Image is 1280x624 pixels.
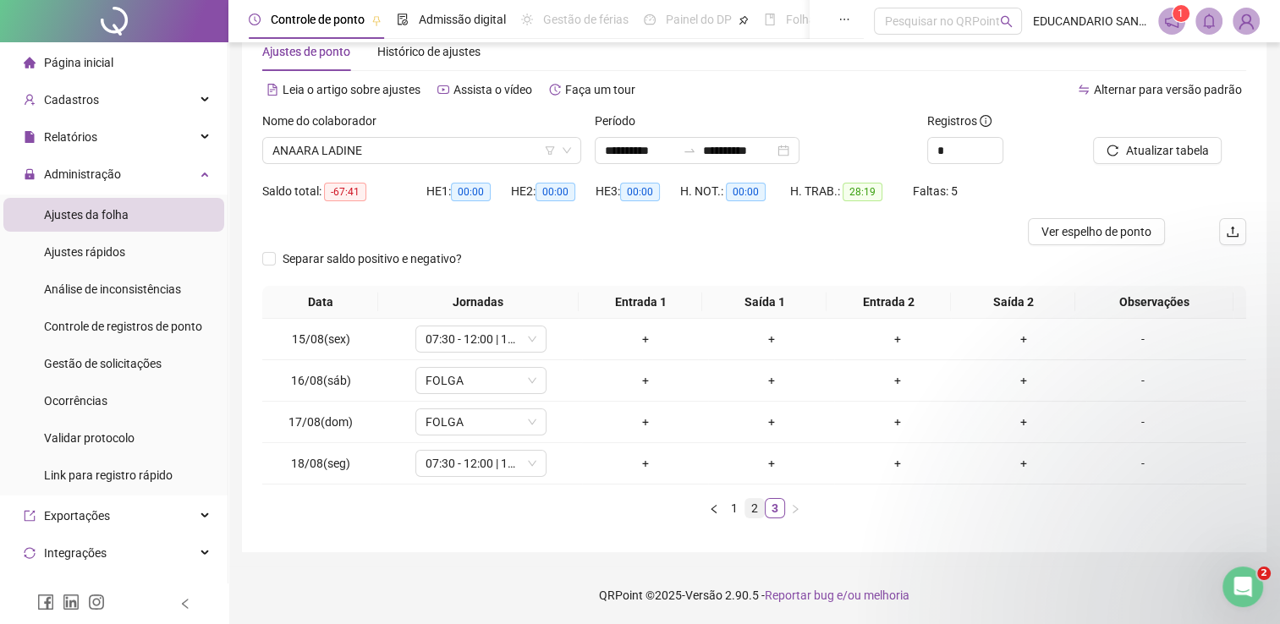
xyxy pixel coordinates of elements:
[1094,83,1242,96] span: Alternar para versão padrão
[426,326,536,352] span: 07:30 - 12:00 | 14:00 - 17:30
[451,183,491,201] span: 00:00
[913,184,958,198] span: Faltas: 5
[843,183,882,201] span: 28:19
[44,245,125,259] span: Ajustes rápidos
[44,546,107,560] span: Integrações
[24,57,36,68] span: home
[527,375,537,386] span: down
[24,94,36,106] span: user-add
[324,183,366,201] span: -67:41
[44,130,97,144] span: Relatórios
[967,413,1079,431] div: +
[288,415,353,429] span: 17/08(dom)
[1093,371,1193,390] div: -
[595,112,646,130] label: Período
[1093,413,1193,431] div: -
[967,371,1079,390] div: +
[1201,14,1217,29] span: bell
[785,498,805,518] button: right
[589,371,701,390] div: +
[44,431,135,445] span: Validar protocolo
[589,454,701,473] div: +
[644,14,656,25] span: dashboard
[44,167,121,181] span: Administração
[262,112,387,130] label: Nome do colaborador
[1222,567,1263,607] iframe: Intercom live chat
[272,138,571,163] span: ANAARA LADINE
[1093,330,1193,348] div: -
[980,115,992,127] span: info-circle
[44,208,129,222] span: Ajustes da folha
[426,368,536,393] span: FOLGA
[1164,14,1179,29] span: notification
[453,83,532,96] span: Assista o vídeo
[527,458,537,468] span: down
[1173,5,1189,22] sup: 1
[543,13,629,26] span: Gestão de férias
[44,93,99,107] span: Cadastros
[24,168,36,180] span: lock
[397,14,409,25] span: file-done
[589,330,701,348] div: +
[715,330,827,348] div: +
[1082,293,1227,311] span: Observações
[702,286,827,319] th: Saída 1
[765,498,785,518] li: 3
[790,504,800,514] span: right
[1078,84,1090,96] span: swap
[680,182,790,201] div: H. NOT.:
[841,330,953,348] div: +
[179,598,191,610] span: left
[715,413,827,431] div: +
[266,84,278,96] span: file-text
[683,144,696,157] span: to
[786,13,894,26] span: Folha de pagamento
[549,84,561,96] span: history
[927,112,992,130] span: Registros
[1125,141,1208,160] span: Atualizar tabela
[419,13,506,26] span: Admissão digital
[44,468,173,482] span: Link para registro rápido
[790,182,913,201] div: H. TRAB.:
[426,409,536,435] span: FOLGA
[292,332,350,346] span: 15/08(sex)
[596,182,680,201] div: HE 3:
[44,282,181,296] span: Análise de inconsistências
[620,183,660,201] span: 00:00
[291,374,351,387] span: 16/08(sáb)
[683,144,696,157] span: swap-right
[841,413,953,431] div: +
[704,498,724,518] li: Página anterior
[377,42,481,61] div: Histórico de ajustes
[704,498,724,518] button: left
[715,454,827,473] div: +
[511,182,596,201] div: HE 2:
[24,131,36,143] span: file
[745,499,764,517] a: 2
[841,371,953,390] div: +
[827,286,951,319] th: Entrada 2
[44,56,113,69] span: Página inicial
[579,286,703,319] th: Entrada 1
[765,588,909,602] span: Reportar bug e/ou melhoria
[249,14,261,25] span: clock-circle
[1178,8,1184,19] span: 1
[24,510,36,522] span: export
[724,498,744,518] li: 1
[739,15,749,25] span: pushpin
[1233,8,1259,34] img: 89400
[1257,567,1271,580] span: 2
[967,330,1079,348] div: +
[726,183,766,201] span: 00:00
[1075,286,1233,319] th: Observações
[785,498,805,518] li: Próxima página
[262,286,378,319] th: Data
[378,286,579,319] th: Jornadas
[437,84,449,96] span: youtube
[764,14,776,25] span: book
[1028,218,1165,245] button: Ver espelho de ponto
[1093,137,1222,164] button: Atualizar tabela
[426,451,536,476] span: 07:30 - 12:00 | 14:00 - 17:30
[262,42,350,61] div: Ajustes de ponto
[666,13,732,26] span: Painel do DP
